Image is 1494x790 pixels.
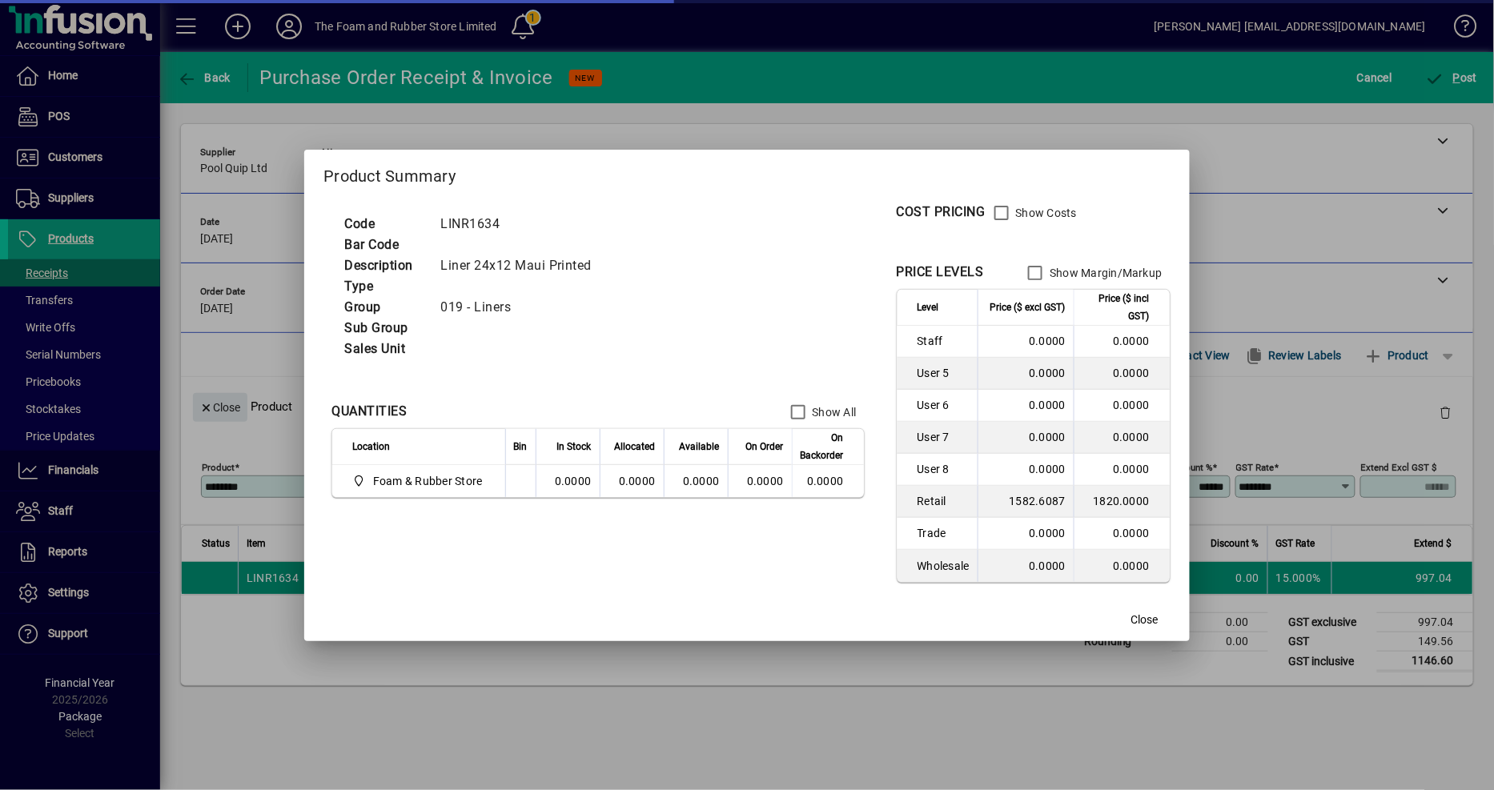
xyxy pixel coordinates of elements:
td: 0.0000 [978,550,1074,582]
div: QUANTITIES [331,402,407,421]
h2: Product Summary [304,150,1190,196]
span: User 8 [918,461,970,477]
td: 0.0000 [1074,550,1170,582]
div: COST PRICING [897,203,986,222]
td: 0.0000 [1074,454,1170,486]
span: Close [1131,612,1159,628]
button: Close [1119,606,1171,635]
div: PRICE LEVELS [897,263,984,282]
span: Price ($ incl GST) [1082,290,1150,325]
td: 0.0000 [664,465,728,497]
span: Retail [918,493,970,509]
span: Foam & Rubber Store [352,471,488,491]
td: 0.0000 [978,454,1074,486]
span: 0.0000 [747,475,784,487]
span: Bin [514,438,528,455]
td: 0.0000 [536,465,600,497]
td: Type [336,276,432,297]
td: Bar Code [336,235,432,255]
td: 0.0000 [1074,358,1170,390]
td: 0.0000 [978,422,1074,454]
span: Foam & Rubber Store [373,473,483,489]
td: 019 - Liners [432,297,611,318]
td: Description [336,255,432,276]
span: Location [352,438,390,455]
td: 1582.6087 [978,486,1074,518]
td: Sales Unit [336,339,432,359]
td: Code [336,214,432,235]
span: User 7 [918,429,970,445]
span: In Stock [557,438,592,455]
td: 0.0000 [1074,422,1170,454]
span: Available [680,438,720,455]
td: Liner 24x12 Maui Printed [432,255,611,276]
span: Staff [918,333,970,349]
td: 0.0000 [600,465,664,497]
td: 0.0000 [978,390,1074,422]
td: 0.0000 [1074,518,1170,550]
span: Level [918,299,939,316]
span: User 6 [918,397,970,413]
span: Price ($ excl GST) [990,299,1066,316]
td: LINR1634 [432,214,611,235]
span: User 5 [918,365,970,381]
span: On Order [746,438,784,455]
td: 0.0000 [978,358,1074,390]
td: Group [336,297,432,318]
span: Trade [918,525,970,541]
td: 0.0000 [1074,326,1170,358]
label: Show Margin/Markup [1046,265,1163,281]
td: 0.0000 [978,326,1074,358]
span: On Backorder [801,429,844,464]
label: Show Costs [1013,205,1078,221]
span: Allocated [615,438,656,455]
label: Show All [809,404,857,420]
td: Sub Group [336,318,432,339]
td: 0.0000 [1074,390,1170,422]
span: Wholesale [918,558,970,574]
td: 0.0000 [792,465,864,497]
td: 1820.0000 [1074,486,1170,518]
td: 0.0000 [978,518,1074,550]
